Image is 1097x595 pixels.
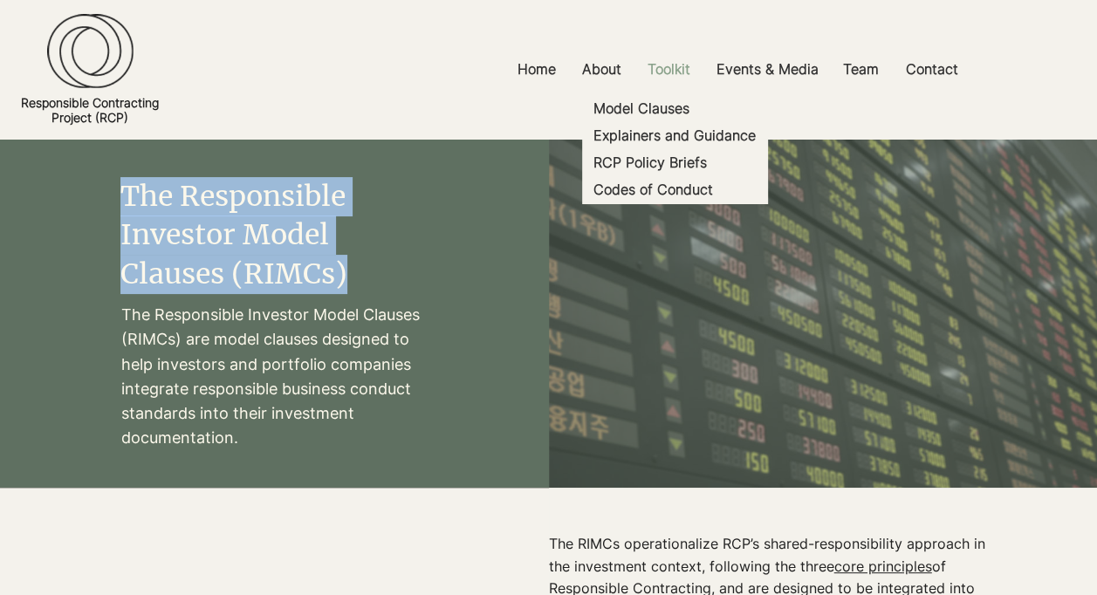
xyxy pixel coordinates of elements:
[378,50,1097,89] nav: Site
[830,50,892,89] a: Team
[892,50,970,89] a: Contact
[834,557,932,575] a: core principles
[509,50,565,89] p: Home
[586,176,720,203] p: Codes of Conduct
[703,50,830,89] a: Events & Media
[21,95,159,125] a: Responsible ContractingProject (RCP)
[834,50,888,89] p: Team
[582,176,767,203] a: Codes of Conduct
[582,149,767,176] a: RCP Policy Briefs
[573,50,630,89] p: About
[120,179,347,292] span: The Responsible Investor Model Clauses (RIMCs)
[896,50,966,89] p: Contact
[121,303,429,449] p: The Responsible Investor Model Clauses (RIMCs) are model clauses designed to help investors and p...
[639,50,699,89] p: Toolkit
[708,50,827,89] p: Events & Media
[634,50,703,89] a: Toolkit
[586,95,696,122] p: Model Clauses
[569,50,634,89] a: About
[582,95,767,122] a: Model Clauses
[586,122,763,149] p: Explainers and Guidance
[582,122,767,149] a: Explainers and Guidance
[586,149,714,176] p: RCP Policy Briefs
[504,50,569,89] a: Home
